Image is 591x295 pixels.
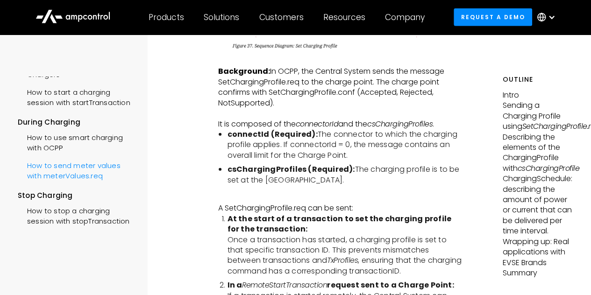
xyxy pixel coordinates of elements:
[18,156,136,184] a: How to send meter values with meterValues.req
[18,128,136,156] a: How to use smart charging with OCPP
[218,193,462,203] p: ‍
[227,129,462,161] li: The connector to which the charging profile applies. If connectorId = 0, the message contains an ...
[204,12,239,22] div: Solutions
[18,190,136,201] div: Stop Charging
[18,83,136,111] a: How to start a charging session with startTransaction
[323,12,365,22] div: Resources
[327,255,358,266] em: TxProfiles
[502,268,573,278] p: Summary
[227,164,355,175] strong: csChargingProfiles (Required):
[18,117,136,127] div: During Charging
[367,119,433,129] em: csChargingProfiles
[242,280,327,290] em: RemoteStartTransaction
[149,12,184,22] div: Products
[502,237,573,268] p: Wrapping up: Real applications with EVSE Brands
[517,163,579,174] em: csChargingProfile
[18,201,136,229] a: How to stop a charging session with stopTransaction
[227,213,451,234] strong: At the start of a transaction to set the charging profile for the transaction:
[218,119,462,129] p: It is composed of the and the .
[502,100,573,132] p: Sending a Charging Profile using
[385,12,425,22] div: Company
[218,66,270,77] strong: Background:
[502,132,573,174] p: Describing the elements of the ChargingProfile with
[502,75,573,84] h5: Outline
[295,119,338,129] em: connectorId
[218,203,462,213] p: A SetChargingProfile.req can be sent:
[454,8,532,26] a: Request a demo
[502,90,573,100] p: Intro
[227,214,462,276] li: Once a transaction has started, a charging profile is set to that specific transaction ID. This p...
[259,12,304,22] div: Customers
[227,164,462,185] li: The charging profile is to be set at the [GEOGRAPHIC_DATA].
[227,280,454,290] strong: In a request sent to a Charge Point:
[218,56,462,66] p: ‍
[502,174,573,236] p: ChargingSchedule: describing the amount of power or current that can be delivered per time interval.
[218,108,462,119] p: ‍
[227,129,317,140] strong: connectId (Required):
[218,66,462,108] p: In OCPP, the Central System sends the message SetChargingProfile.req to the charge point. The cha...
